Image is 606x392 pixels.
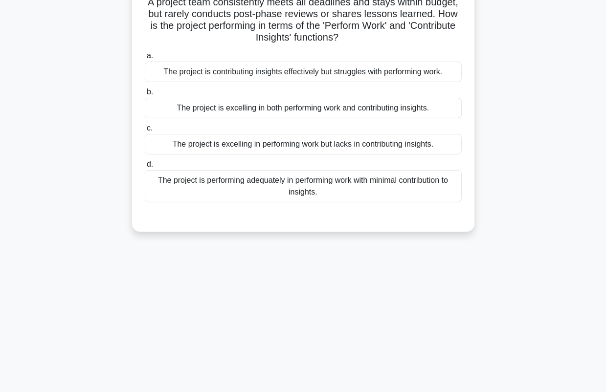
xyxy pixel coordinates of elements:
div: The project is contributing insights effectively but struggles with performing work. [145,62,462,82]
div: The project is excelling in performing work but lacks in contributing insights. [145,134,462,154]
span: d. [147,160,153,168]
span: a. [147,51,153,60]
span: b. [147,87,153,96]
span: c. [147,124,153,132]
div: The project is excelling in both performing work and contributing insights. [145,98,462,118]
div: The project is performing adequately in performing work with minimal contribution to insights. [145,170,462,202]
